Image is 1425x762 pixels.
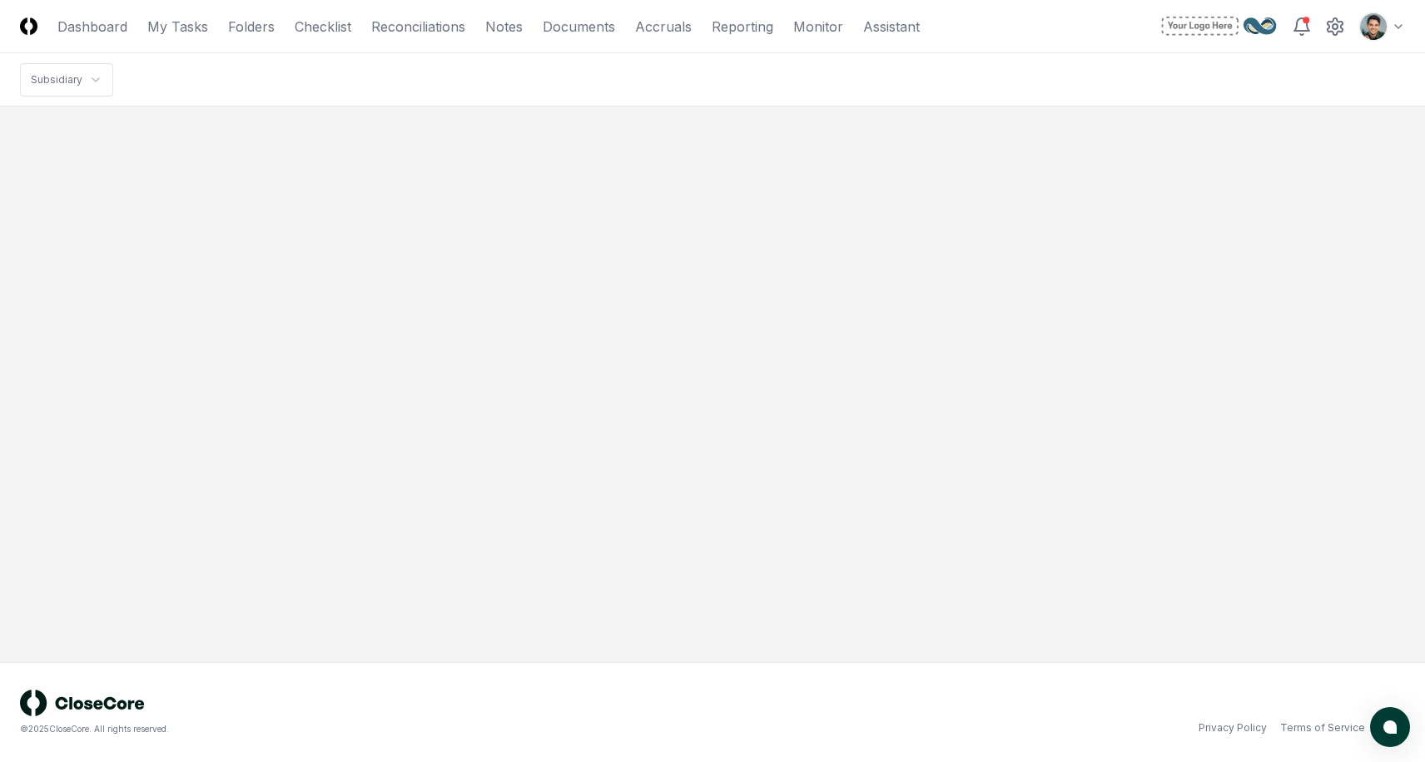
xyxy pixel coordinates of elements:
[20,17,37,35] img: Logo
[31,72,82,87] div: Subsidiary
[712,17,773,37] a: Reporting
[1280,720,1365,735] a: Terms of Service
[20,63,113,96] nav: breadcrumb
[57,17,127,37] a: Dashboard
[1199,720,1267,735] a: Privacy Policy
[147,17,208,37] a: My Tasks
[485,17,523,37] a: Notes
[863,17,920,37] a: Assistant
[20,690,145,716] img: logo
[295,17,351,37] a: Checklist
[20,723,712,735] div: © 2025 CloseCore. All rights reserved.
[1159,13,1279,40] img: NetSuite Demo logo
[1370,707,1410,747] button: atlas-launcher
[371,17,465,37] a: Reconciliations
[543,17,615,37] a: Documents
[1360,13,1387,40] img: d09822cc-9b6d-4858-8d66-9570c114c672_298d096e-1de5-4289-afae-be4cc58aa7ae.png
[635,17,692,37] a: Accruals
[228,17,275,37] a: Folders
[793,17,843,37] a: Monitor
